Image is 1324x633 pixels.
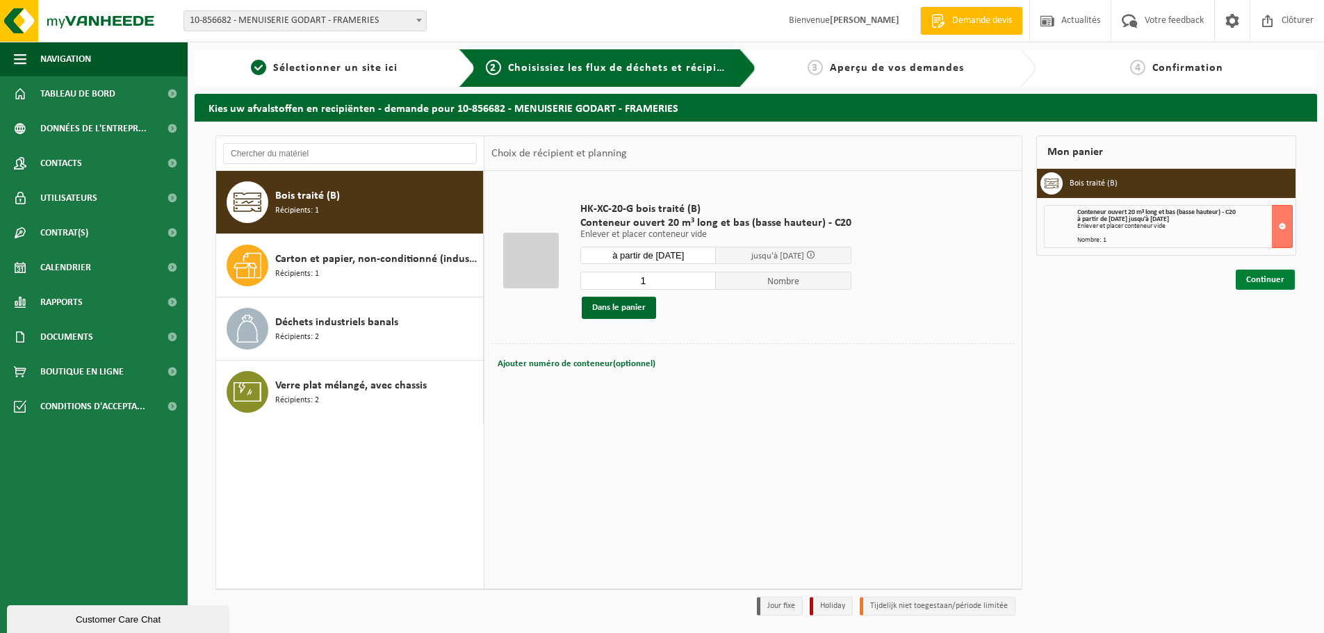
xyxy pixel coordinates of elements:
[508,63,739,74] span: Choisissiez les flux de déchets et récipients
[830,15,899,26] strong: [PERSON_NAME]
[830,63,964,74] span: Aperçu de vos demandes
[273,63,398,74] span: Sélectionner un site ici
[40,354,124,389] span: Boutique en ligne
[40,181,97,215] span: Utilisateurs
[949,14,1015,28] span: Demande devis
[757,597,803,616] li: Jour fixe
[275,251,480,268] span: Carton et papier, non-conditionné (industriel)
[1070,172,1118,195] h3: Bois traité (B)
[216,361,484,423] button: Verre plat mélangé, avec chassis Récipients: 2
[40,285,83,320] span: Rapports
[751,252,804,261] span: jusqu'à [DATE]
[40,320,93,354] span: Documents
[7,602,232,633] iframe: chat widget
[484,136,634,171] div: Choix de récipient et planning
[1077,208,1236,216] span: Conteneur ouvert 20 m³ long et bas (basse hauteur) - C20
[580,247,716,264] input: Sélectionnez date
[223,143,477,164] input: Chercher du matériel
[920,7,1022,35] a: Demande devis
[275,188,340,204] span: Bois traité (B)
[251,60,266,75] span: 1
[183,10,427,31] span: 10-856682 - MENUISERIE GODART - FRAMERIES
[1152,63,1223,74] span: Confirmation
[860,597,1015,616] li: Tijdelijk niet toegestaan/période limitée
[40,111,147,146] span: Données de l'entrepr...
[216,234,484,297] button: Carton et papier, non-conditionné (industriel) Récipients: 1
[486,60,501,75] span: 2
[580,202,851,216] span: HK-XC-20-G bois traité (B)
[1236,270,1295,290] a: Continuer
[275,377,427,394] span: Verre plat mélangé, avec chassis
[1130,60,1145,75] span: 4
[195,94,1317,121] h2: Kies uw afvalstoffen en recipiënten - demande pour 10-856682 - MENUISERIE GODART - FRAMERIES
[275,204,319,217] span: Récipients: 1
[580,216,851,230] span: Conteneur ouvert 20 m³ long et bas (basse hauteur) - C20
[1077,237,1292,244] div: Nombre: 1
[808,60,823,75] span: 3
[496,354,657,374] button: Ajouter numéro de conteneur(optionnel)
[810,597,853,616] li: Holiday
[582,297,656,319] button: Dans le panier
[216,297,484,361] button: Déchets industriels banals Récipients: 2
[40,146,82,181] span: Contacts
[275,314,398,331] span: Déchets industriels banals
[1036,135,1296,169] div: Mon panier
[40,42,91,76] span: Navigation
[275,331,319,344] span: Récipients: 2
[184,11,426,31] span: 10-856682 - MENUISERIE GODART - FRAMERIES
[216,171,484,234] button: Bois traité (B) Récipients: 1
[40,389,145,424] span: Conditions d'accepta...
[716,272,851,290] span: Nombre
[40,250,91,285] span: Calendrier
[1077,215,1169,223] strong: à partir de [DATE] jusqu'à [DATE]
[40,76,115,111] span: Tableau de bord
[498,359,655,368] span: Ajouter numéro de conteneur(optionnel)
[275,394,319,407] span: Récipients: 2
[1077,223,1292,230] div: Enlever et placer conteneur vide
[580,230,851,240] p: Enlever et placer conteneur vide
[202,60,448,76] a: 1Sélectionner un site ici
[275,268,319,281] span: Récipients: 1
[40,215,88,250] span: Contrat(s)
